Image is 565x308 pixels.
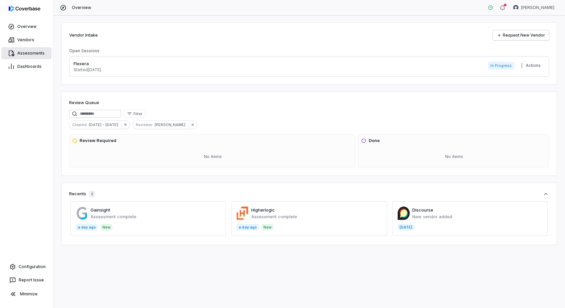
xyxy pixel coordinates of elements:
[1,61,52,73] a: Dashboards
[3,261,50,273] a: Configuration
[74,61,101,67] p: Flexera
[368,137,379,144] h3: Done
[3,274,50,286] button: Report Issue
[509,3,558,13] button: Diana Esparza avatar[PERSON_NAME]
[133,111,142,116] span: Filter
[1,34,52,46] a: Vendors
[361,148,547,165] div: No items
[17,51,45,56] span: Assessments
[17,37,34,43] span: Vendors
[89,191,95,197] span: 3
[517,61,545,71] button: More actions
[72,148,354,165] div: No items
[72,5,91,10] span: Overview
[69,191,95,197] div: Recents
[9,5,40,12] img: logo-D7KZi-bG.svg
[488,62,514,70] span: In Progress
[74,67,101,73] p: Started [DATE]
[89,122,121,128] span: [DATE] - [DATE]
[1,47,52,59] a: Assessments
[69,99,99,106] h1: Review Queue
[493,30,549,40] a: Request New Vendor
[69,32,98,39] h2: Vendor Intake
[69,56,549,77] a: FlexeraStarted[DATE]In ProgressMore actions
[70,122,89,128] span: Created :
[412,207,433,213] a: Discourse
[80,137,116,144] h3: Review Required
[91,207,110,213] a: Gainsight
[69,48,99,54] h3: Open Sessions
[1,21,52,33] a: Overview
[20,291,38,297] span: Minimize
[155,122,188,128] span: [PERSON_NAME]
[19,264,46,269] span: Configuration
[513,5,518,10] img: Diana Esparza avatar
[521,5,554,10] span: [PERSON_NAME]
[3,287,50,301] button: Minimize
[251,207,275,213] a: Higherlogic
[19,277,44,283] span: Report Issue
[69,191,549,197] button: Recents3
[133,122,155,128] span: Reviewer :
[124,110,145,118] button: Filter
[17,64,42,69] span: Dashboards
[17,24,37,29] span: Overview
